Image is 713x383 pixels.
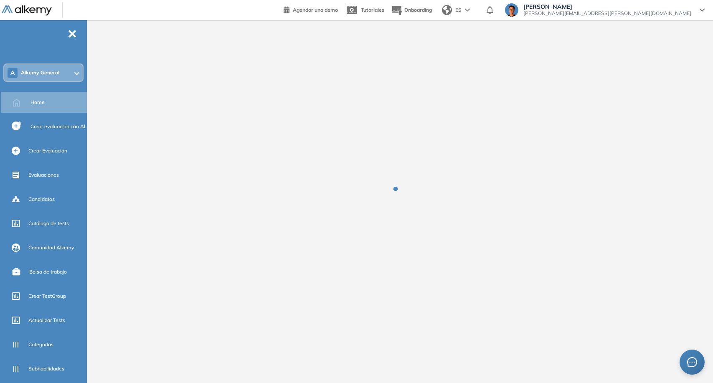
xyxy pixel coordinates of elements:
[523,10,691,17] span: [PERSON_NAME][EMAIL_ADDRESS][PERSON_NAME][DOMAIN_NAME]
[523,3,691,10] span: [PERSON_NAME]
[293,7,338,13] span: Agendar una demo
[28,317,65,324] span: Actualizar Tests
[30,123,85,130] span: Crear evaluacion con AI
[28,220,69,227] span: Catálogo de tests
[10,69,15,76] span: A
[28,171,59,179] span: Evaluaciones
[465,8,470,12] img: arrow
[391,1,432,19] button: Onboarding
[28,341,53,348] span: Categorías
[30,99,45,106] span: Home
[361,7,384,13] span: Tutoriales
[284,4,338,14] a: Agendar una demo
[28,244,74,251] span: Comunidad Alkemy
[28,147,67,155] span: Crear Evaluación
[28,365,64,373] span: Subhabilidades
[28,292,66,300] span: Crear TestGroup
[455,6,462,14] span: ES
[2,5,52,16] img: Logo
[687,357,697,367] span: message
[29,268,67,276] span: Bolsa de trabajo
[442,5,452,15] img: world
[21,69,59,76] span: Alkemy General
[404,7,432,13] span: Onboarding
[28,195,55,203] span: Candidatos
